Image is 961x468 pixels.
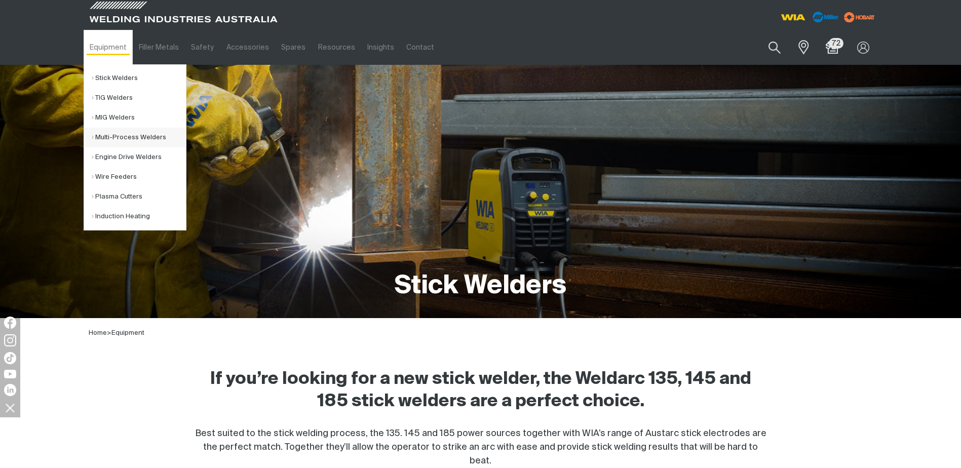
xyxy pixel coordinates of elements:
[92,128,186,147] a: Multi-Process Welders
[2,399,19,416] img: hide socials
[312,30,361,65] a: Resources
[185,30,220,65] a: Safety
[275,30,312,65] a: Spares
[89,330,107,336] a: Home
[107,330,111,336] span: >
[4,317,16,329] img: Facebook
[92,147,186,167] a: Engine Drive Welders
[92,167,186,187] a: Wire Feeders
[84,30,133,65] a: Equipment
[195,368,766,413] h2: If you’re looking for a new stick welder, the Weldarc 135, 145 and 185 stick welders are a perfec...
[111,330,144,336] a: Equipment
[4,384,16,396] img: LinkedIn
[92,207,186,226] a: Induction Heating
[195,429,766,465] span: Best suited to the stick welding process, the 135. 145 and 185 power sources together with WIA’s ...
[757,35,792,59] button: Search products
[4,352,16,364] img: TikTok
[92,88,186,108] a: TIG Welders
[84,30,679,65] nav: Main
[133,30,185,65] a: Filler Metals
[400,30,440,65] a: Contact
[84,64,186,230] ul: Equipment Submenu
[92,108,186,128] a: MIG Welders
[361,30,400,65] a: Insights
[395,270,566,303] h1: Stick Welders
[92,68,186,88] a: Stick Welders
[4,334,16,346] img: Instagram
[745,35,792,59] input: Product name or item number...
[220,30,275,65] a: Accessories
[92,187,186,207] a: Plasma Cutters
[841,10,878,25] img: miller
[4,370,16,378] img: YouTube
